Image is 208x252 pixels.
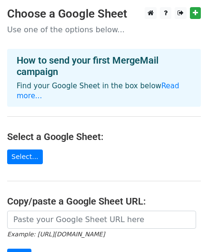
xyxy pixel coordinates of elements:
[17,55,191,77] h4: How to send your first MergeMail campaign
[7,231,105,238] small: Example: [URL][DOMAIN_NAME]
[7,196,201,207] h4: Copy/paste a Google Sheet URL:
[7,25,201,35] p: Use one of the options below...
[7,149,43,164] a: Select...
[17,82,179,100] a: Read more...
[7,211,196,229] input: Paste your Google Sheet URL here
[7,131,201,142] h4: Select a Google Sheet:
[17,81,191,101] p: Find your Google Sheet in the box below
[7,7,201,21] h3: Choose a Google Sheet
